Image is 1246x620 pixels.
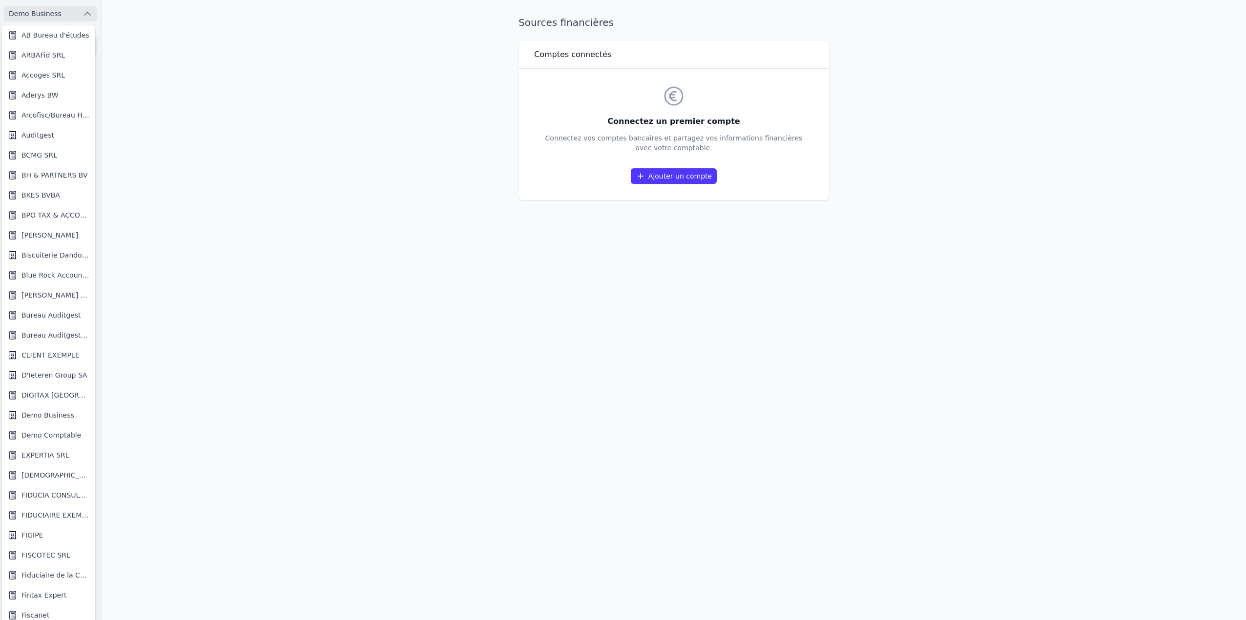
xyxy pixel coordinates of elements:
[21,610,49,620] span: Fiscanet
[21,570,89,580] span: Fiduciaire de la Cense & Associés
[21,590,66,600] span: Fintax Expert
[21,370,87,380] span: D'Ieteren Group SA
[21,290,89,300] span: [PERSON_NAME] (Fiduciaire)
[21,310,81,320] span: Bureau Auditgest
[21,450,69,460] span: EXPERTIA SRL
[21,150,57,160] span: BCMG SRL
[21,530,43,540] span: FIGIPE
[21,510,89,520] span: FIDUCIAIRE EXEMPLE
[21,190,60,200] span: BKES BVBA
[21,70,65,80] span: Accoges SRL
[21,50,65,60] span: ARBAFid SRL
[21,30,89,40] span: AB Bureau d'études
[21,550,70,560] span: FISCOTEC SRL
[21,250,89,260] span: Biscuiterie Dandoy SA
[21,270,89,280] span: Blue Rock Accounting
[21,230,78,240] span: [PERSON_NAME]
[21,210,89,220] span: BPO TAX & ACCOUNTANCY SRL
[21,490,89,500] span: FIDUCIA CONSULTING SRL
[21,410,74,420] span: Demo Business
[21,170,87,180] span: BH & PARTNERS BV
[21,430,81,440] span: Demo Comptable
[21,350,79,360] span: CLIENT EXEMPLE
[21,90,59,100] span: Aderys BW
[21,330,89,340] span: Bureau Auditgest - [PERSON_NAME]
[21,130,54,140] span: Auditgest
[21,470,89,480] span: [DEMOGRAPHIC_DATA][PERSON_NAME][DEMOGRAPHIC_DATA]
[21,390,89,400] span: DIGITAX [GEOGRAPHIC_DATA] SRL
[21,110,89,120] span: Arcofisc/Bureau Haot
